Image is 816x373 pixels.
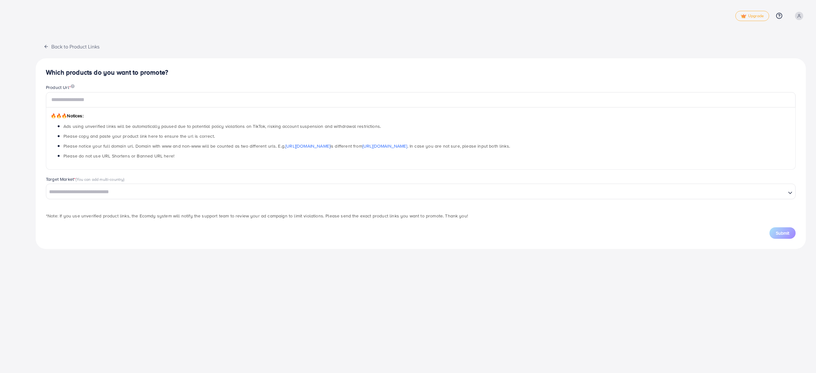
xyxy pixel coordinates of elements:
span: 🔥🔥🔥 [51,113,67,119]
span: Please copy and paste your product link here to ensure the url is correct. [63,133,215,139]
span: Upgrade [741,14,764,18]
label: Product Url [46,84,75,91]
label: Target Market [46,176,125,182]
span: Please do not use URL Shortens or Banned URL here! [63,153,174,159]
a: [URL][DOMAIN_NAME] [362,143,407,149]
span: Submit [776,230,789,236]
input: Search for option [47,187,785,197]
a: [URL][DOMAIN_NAME] [285,143,330,149]
p: *Note: If you use unverified product links, the Ecomdy system will notify the support team to rev... [46,212,796,220]
img: image [71,84,75,88]
h4: Which products do you want to promote? [46,69,796,77]
a: tickUpgrade [735,11,769,21]
span: Notices: [51,113,84,119]
div: Search for option [46,184,796,199]
button: Back to Product Links [36,40,107,53]
img: tick [741,14,746,18]
span: (You can add multi-country) [76,176,124,182]
span: Ads using unverified links will be automatically paused due to potential policy violations on Tik... [63,123,381,129]
span: Please notice your full domain url. Domain with www and non-www will be counted as two different ... [63,143,510,149]
button: Submit [769,227,796,239]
